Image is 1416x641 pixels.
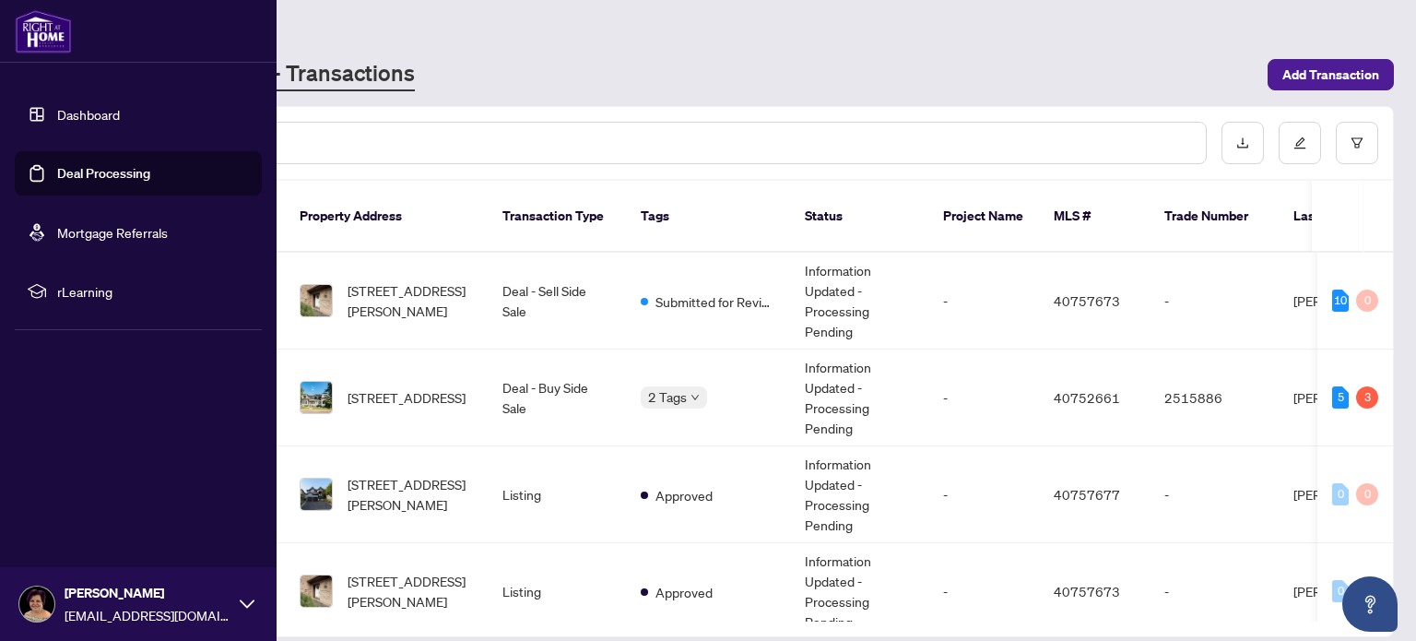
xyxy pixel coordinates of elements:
td: Information Updated - Processing Pending [790,350,928,446]
span: 2 Tags [648,386,687,408]
span: [STREET_ADDRESS] [348,387,466,408]
span: rLearning [57,281,249,302]
img: Profile Icon [19,587,54,622]
div: 0 [1332,483,1349,505]
img: logo [15,9,72,53]
img: thumbnail-img [301,382,332,413]
td: - [928,543,1039,640]
td: Listing [488,543,626,640]
td: - [928,446,1039,543]
div: 3 [1356,386,1378,409]
td: - [928,350,1039,446]
td: Listing [488,446,626,543]
span: down [690,393,700,402]
span: [STREET_ADDRESS][PERSON_NAME] [348,474,473,515]
th: Status [790,181,928,253]
span: 40752661 [1054,389,1120,406]
td: - [1150,446,1279,543]
a: Dashboard [57,106,120,123]
span: edit [1293,137,1306,149]
div: 0 [1356,290,1378,312]
span: 40757673 [1054,583,1120,599]
td: Deal - Sell Side Sale [488,253,626,350]
td: - [1150,543,1279,640]
span: [EMAIL_ADDRESS][DOMAIN_NAME] [65,605,230,625]
span: download [1236,137,1249,149]
td: - [1150,253,1279,350]
td: Information Updated - Processing Pending [790,543,928,640]
span: [STREET_ADDRESS][PERSON_NAME] [348,571,473,611]
th: Transaction Type [488,181,626,253]
span: [PERSON_NAME] [65,583,230,603]
span: [STREET_ADDRESS][PERSON_NAME] [348,280,473,321]
span: Add Transaction [1282,60,1379,89]
th: MLS # [1039,181,1150,253]
button: edit [1279,122,1321,164]
div: 5 [1332,386,1349,409]
a: Deal Processing [57,165,150,182]
td: Deal - Buy Side Sale [488,350,626,446]
div: 10 [1332,290,1349,312]
span: Approved [655,582,713,602]
span: Approved [655,485,713,505]
td: Information Updated - Processing Pending [790,446,928,543]
td: Information Updated - Processing Pending [790,253,928,350]
button: Add Transaction [1268,59,1394,90]
button: filter [1336,122,1378,164]
img: thumbnail-img [301,285,332,316]
td: - [928,253,1039,350]
button: download [1221,122,1264,164]
img: thumbnail-img [301,576,332,607]
th: Property Address [285,181,488,253]
th: Trade Number [1150,181,1279,253]
a: Mortgage Referrals [57,224,168,241]
span: 40757673 [1054,292,1120,309]
span: 40757677 [1054,486,1120,503]
img: thumbnail-img [301,479,332,510]
span: Submitted for Review [655,291,775,312]
span: filter [1351,137,1363,149]
button: Open asap [1342,576,1398,632]
th: Tags [626,181,790,253]
div: 0 [1356,483,1378,505]
th: Project Name [928,181,1039,253]
div: 0 [1332,580,1349,602]
td: 2515886 [1150,350,1279,446]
